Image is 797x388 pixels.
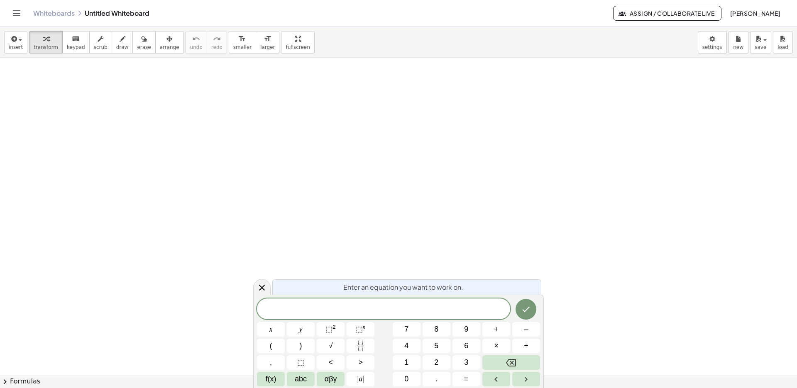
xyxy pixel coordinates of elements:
[257,339,285,353] button: (
[434,357,438,368] span: 2
[393,355,421,370] button: 1
[137,44,151,50] span: erase
[356,325,363,333] span: ⬚
[256,31,279,53] button: format_sizelarger
[112,31,133,53] button: draw
[452,372,480,386] button: Equals
[317,355,345,370] button: Less than
[524,340,528,352] span: ÷
[300,340,302,352] span: )
[494,324,499,335] span: +
[238,34,246,44] i: format_size
[160,44,179,50] span: arrange
[423,339,450,353] button: 5
[404,373,408,385] span: 0
[229,31,256,53] button: format_sizesmaller
[702,44,722,50] span: settings
[452,355,480,370] button: 3
[404,357,408,368] span: 1
[434,340,438,352] span: 5
[512,372,540,386] button: Right arrow
[295,373,307,385] span: abc
[287,322,315,337] button: y
[257,372,285,386] button: Functions
[343,282,463,292] span: Enter an equation you want to work on.
[72,34,80,44] i: keyboard
[729,31,748,53] button: new
[270,340,272,352] span: (
[434,324,438,335] span: 8
[723,6,787,21] button: [PERSON_NAME]
[286,44,310,50] span: fullscreen
[512,322,540,337] button: Minus
[281,31,314,53] button: fullscreen
[266,373,276,385] span: f(x)
[494,340,499,352] span: ×
[613,6,721,21] button: Assign / Collaborate Live
[347,372,374,386] button: Absolute value
[34,44,58,50] span: transform
[423,355,450,370] button: 2
[733,44,743,50] span: new
[67,44,85,50] span: keypad
[435,373,438,385] span: .
[264,34,271,44] i: format_size
[29,31,63,53] button: transform
[452,322,480,337] button: 9
[9,44,23,50] span: insert
[10,7,23,20] button: Toggle navigation
[299,324,303,335] span: y
[257,355,285,370] button: ,
[347,322,374,337] button: Superscript
[698,31,727,53] button: settings
[464,357,468,368] span: 3
[452,339,480,353] button: 6
[512,339,540,353] button: Divide
[362,375,364,383] span: |
[482,339,510,353] button: Times
[192,34,200,44] i: undo
[287,339,315,353] button: )
[317,339,345,353] button: Square root
[347,339,374,353] button: Fraction
[287,355,315,370] button: Placeholder
[482,372,510,386] button: Left arrow
[4,31,27,53] button: insert
[773,31,793,53] button: load
[730,10,780,17] span: [PERSON_NAME]
[404,324,408,335] span: 7
[620,10,714,17] span: Assign / Collaborate Live
[464,340,468,352] span: 6
[213,34,221,44] i: redo
[317,322,345,337] button: Squared
[329,340,333,352] span: √
[404,340,408,352] span: 4
[357,373,364,385] span: a
[464,373,469,385] span: =
[363,324,366,330] sup: n
[155,31,184,53] button: arrange
[482,355,540,370] button: Backspace
[328,357,333,368] span: <
[393,322,421,337] button: 7
[269,324,273,335] span: x
[94,44,108,50] span: scrub
[358,357,363,368] span: >
[257,322,285,337] button: x
[750,31,771,53] button: save
[287,372,315,386] button: Alphabet
[524,324,528,335] span: –
[260,44,275,50] span: larger
[186,31,207,53] button: undoundo
[393,372,421,386] button: 0
[89,31,112,53] button: scrub
[270,357,272,368] span: ,
[190,44,203,50] span: undo
[233,44,252,50] span: smaller
[777,44,788,50] span: load
[211,44,222,50] span: redo
[325,325,332,333] span: ⬚
[317,372,345,386] button: Greek alphabet
[423,322,450,337] button: 8
[297,357,304,368] span: ⬚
